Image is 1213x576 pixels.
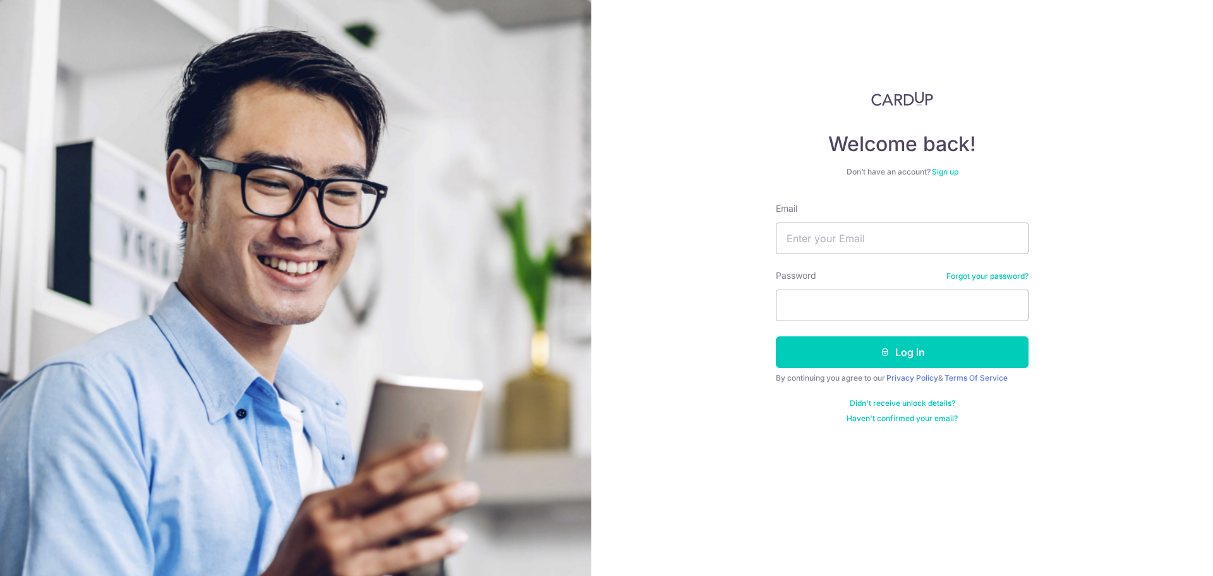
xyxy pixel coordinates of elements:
[886,373,938,383] a: Privacy Policy
[776,373,1029,383] div: By continuing you agree to our &
[776,223,1029,254] input: Enter your Email
[871,91,933,106] img: CardUp Logo
[776,202,797,215] label: Email
[944,373,1008,383] a: Terms Of Service
[776,167,1029,177] div: Don’t have an account?
[946,271,1029,281] a: Forgot your password?
[850,398,955,408] a: Didn't receive unlock details?
[932,167,958,176] a: Sign up
[776,269,816,282] label: Password
[847,414,958,424] a: Haven't confirmed your email?
[776,336,1029,368] button: Log in
[776,132,1029,157] h4: Welcome back!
